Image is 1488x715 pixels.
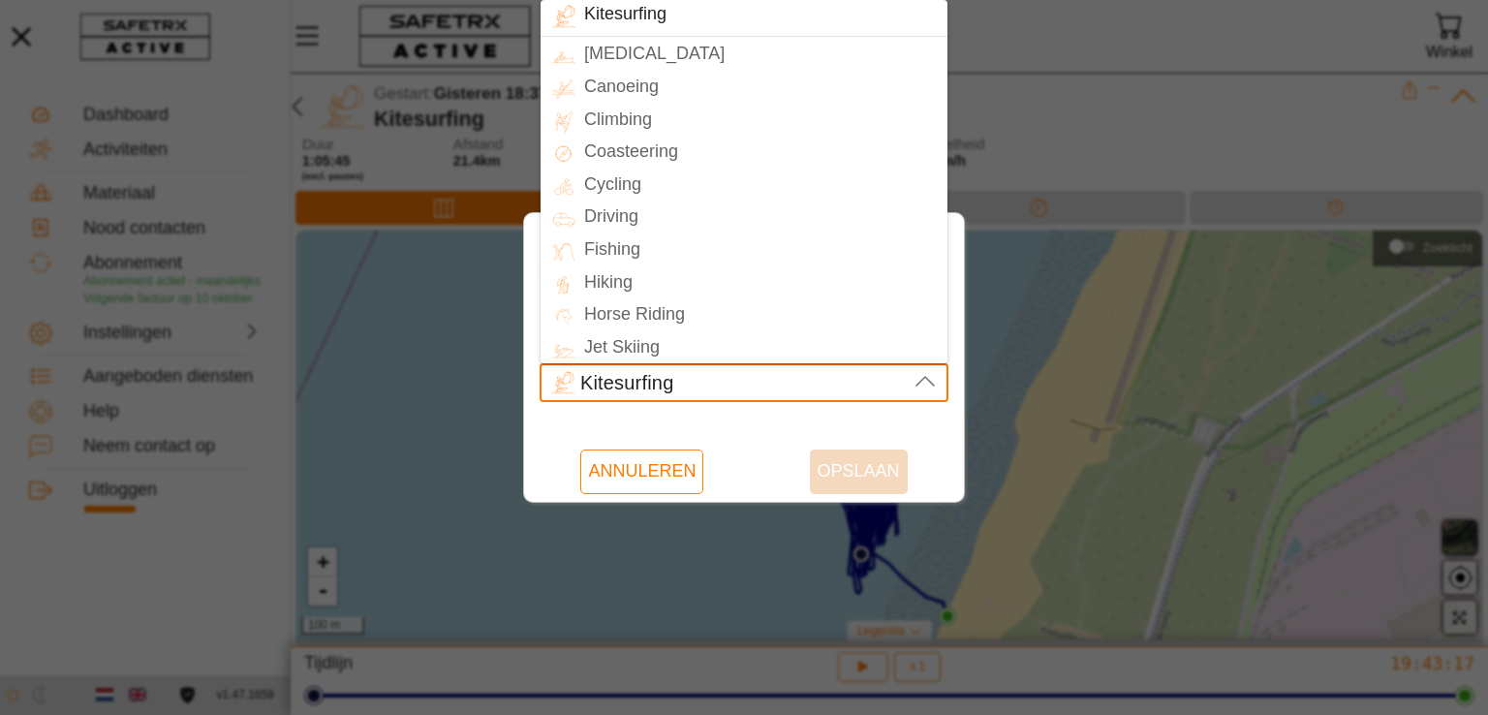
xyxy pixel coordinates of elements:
div: Driving [575,203,947,232]
img: FISHING.svg [552,240,575,264]
img: HORSE_RIDING.svg [552,305,575,328]
img: KITE_SURFING.svg [540,229,584,273]
img: CLIMBING.svg [552,110,575,134]
img: KITE_SURFING.svg [551,371,574,394]
span: Annuleren [588,450,696,494]
div: Jet Skiing [575,333,947,361]
div: Cycling [575,171,947,199]
span: Opslaan [818,450,900,494]
label: Soort activiteit [540,338,662,359]
div: Fishing [575,235,947,264]
img: HIKING.svg [552,273,575,296]
img: DRIVE.svg [552,208,575,232]
img: BOATING.svg [552,46,575,69]
div: Canoeing [575,73,947,101]
h2: Bewerk activiteit [540,289,774,319]
div: [MEDICAL_DATA] [575,41,947,69]
img: KAYAKING.svg [552,78,575,101]
button: Annuleren [580,450,703,494]
div: Kitesurfing [580,371,674,394]
div: Horse Riding [575,301,947,329]
img: KITE_SURFING.svg [552,5,575,28]
div: Coasteering [575,139,947,167]
img: CYCLING.svg [552,175,575,199]
div: Climbing [575,106,947,134]
button: Opslaan [810,450,908,494]
div: Hiking [575,268,947,296]
img: JET_SKIING.svg [552,338,575,361]
img: COASTEERING.svg [552,142,575,166]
